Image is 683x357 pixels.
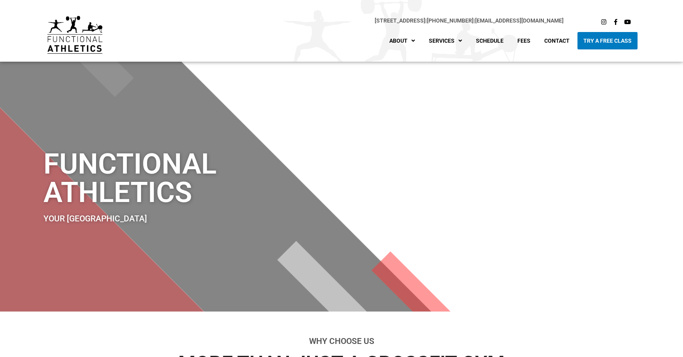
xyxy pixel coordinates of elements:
span: | [375,17,427,24]
a: Fees [511,32,536,49]
h1: Functional Athletics [43,150,398,207]
h2: Your [GEOGRAPHIC_DATA] [43,215,398,223]
a: [STREET_ADDRESS] [375,17,425,24]
a: [EMAIL_ADDRESS][DOMAIN_NAME] [475,17,564,24]
a: Services [423,32,468,49]
h2: Why Choose Us [122,337,561,346]
p: | [118,16,564,25]
a: Try A Free Class [577,32,638,49]
img: default-logo [47,16,102,54]
a: Contact [538,32,575,49]
a: Schedule [470,32,509,49]
a: About [383,32,421,49]
a: [PHONE_NUMBER] [427,17,474,24]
